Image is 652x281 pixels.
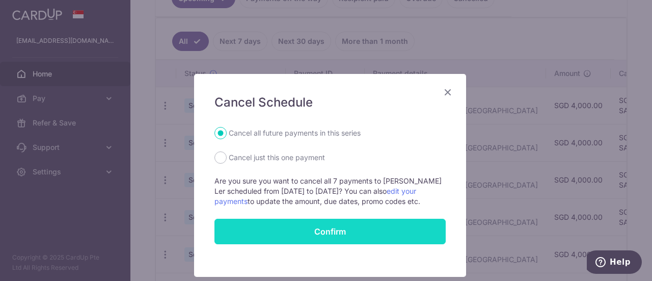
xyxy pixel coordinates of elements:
p: Are you sure you want to cancel all 7 payments to [PERSON_NAME] Ler scheduled from [DATE] to [DAT... [214,176,446,207]
button: Close [442,86,454,98]
label: Cancel all future payments in this series [229,127,361,139]
iframe: Opens a widget where you can find more information [587,250,642,276]
h5: Cancel Schedule [214,94,446,111]
label: Cancel just this one payment [229,151,325,164]
button: Confirm [214,219,446,244]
